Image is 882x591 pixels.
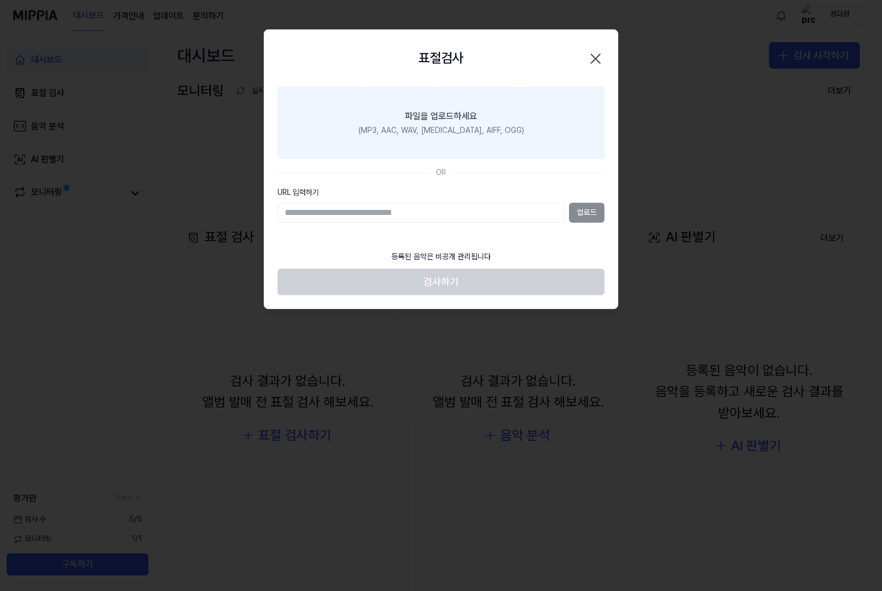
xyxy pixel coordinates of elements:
label: URL 입력하기 [278,187,604,198]
h2: 표절검사 [418,48,464,69]
div: 파일을 업로드하세요 [405,110,477,123]
div: OR [436,167,446,178]
div: 등록된 음악은 비공개 관리됩니다 [384,245,498,269]
div: (MP3, AAC, WAV, [MEDICAL_DATA], AIFF, OGG) [358,125,524,136]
